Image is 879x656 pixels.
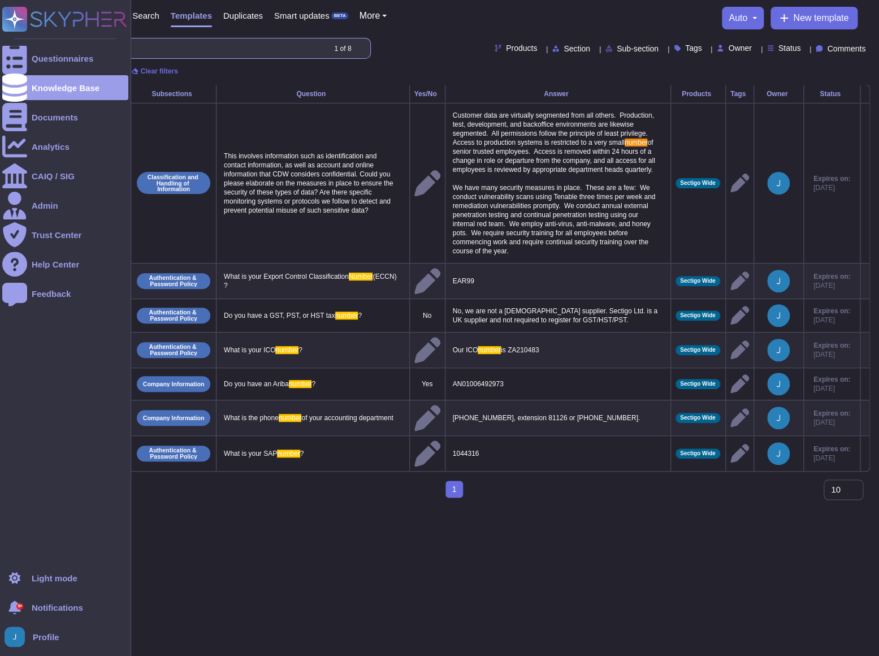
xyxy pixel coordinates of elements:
a: Trust Center [2,222,128,247]
div: Products [676,90,721,97]
span: number [289,380,312,388]
span: Products [506,44,537,52]
span: New template [793,14,848,23]
span: ? [298,346,302,354]
span: ? [358,312,362,320]
a: Help Center [2,252,128,277]
p: Authentication & Password Policy [141,275,206,287]
p: 1044316 [450,446,666,461]
span: Expires on: [813,174,850,183]
span: More [360,11,380,20]
div: Trust Center [32,231,81,239]
span: Sectigo Wide [680,278,716,284]
span: (ECCN) ? [224,273,399,290]
span: [DATE] [813,350,850,359]
span: [DATE] [813,384,850,393]
img: user [767,270,790,292]
span: of senior trusted employees. Access is removed within 24 hours of a change in role or departure f... [453,139,657,255]
span: number [275,346,298,354]
div: CAIQ / SIG [32,172,75,180]
span: Notifications [32,603,83,612]
span: ? [300,450,304,458]
span: number [625,139,648,146]
p: Authentication & Password Policy [141,309,206,321]
div: Owner [759,90,799,97]
span: number [279,414,302,422]
p: Authentication & Password Policy [141,447,206,459]
span: Comments [827,45,865,53]
div: Documents [32,113,78,122]
span: number [277,450,300,458]
span: Profile [33,633,59,641]
div: Status [808,90,855,97]
div: Feedback [32,290,71,298]
p: Company Information [143,415,205,421]
span: Expires on: [813,307,850,316]
span: Owner [728,44,751,52]
span: Sectigo Wide [680,313,716,318]
span: 1 [445,481,464,498]
p: No, we are not a [DEMOGRAPHIC_DATA] supplier. Sectigo Ltd. is a UK supplier and not required to r... [450,304,666,327]
p: This involves information such as identification and contact information, as well as account and ... [221,149,405,218]
a: Admin [2,193,128,218]
button: New template [770,7,858,29]
span: Status [778,44,801,52]
div: Light mode [32,574,77,582]
img: user [767,373,790,395]
span: Section [564,45,590,53]
span: number [335,312,358,320]
span: Do you have an Ariba [224,380,289,388]
p: No [414,311,440,320]
img: user [767,442,790,465]
div: 9+ [16,603,23,610]
span: What is your ICO [224,346,275,354]
div: Tags [730,90,749,97]
p: Company Information [143,381,205,387]
div: 1 of 8 [334,45,351,52]
div: Answer [450,90,666,97]
p: Yes [414,379,440,389]
span: Clear filters [141,68,178,75]
img: user [767,339,790,361]
span: Search [132,11,159,20]
span: Expires on: [813,375,850,384]
span: Sectigo Wide [680,347,716,353]
span: number [478,346,501,354]
span: [DATE] [813,418,850,427]
span: Expires on: [813,444,850,454]
button: auto [729,14,757,23]
img: user [767,172,790,195]
span: Sectigo Wide [680,180,716,186]
div: Yes/No [414,90,440,97]
span: Sub-section [617,45,659,53]
span: Number [349,273,373,280]
span: ? [311,380,315,388]
p: Authentication & Password Policy [141,344,206,356]
span: Expires on: [813,341,850,350]
span: Sectigo Wide [680,415,716,421]
div: BETA [331,12,348,19]
a: Documents [2,105,128,130]
span: Our ICO [453,346,478,354]
a: Feedback [2,281,128,306]
span: What is your Export Control Classification [224,273,349,280]
span: Customer data are virtually segmented from all others. Production, test, development, and backoff... [453,111,656,146]
span: [DATE] [813,454,850,463]
img: user [767,407,790,429]
div: Knowledge Base [32,84,99,92]
span: Expires on: [813,409,850,418]
div: Question [221,90,405,97]
span: Do you have a GST, PST, or HST tax [224,312,335,320]
span: auto [729,14,747,23]
img: user [767,304,790,327]
span: Sectigo Wide [680,381,716,387]
span: [DATE] [813,183,850,192]
span: of your accounting department [301,414,393,422]
span: What is the phone [224,414,279,422]
p: AN01006492973 [450,377,666,391]
button: user [2,624,33,649]
span: What is your SAP [224,450,277,458]
p: [PHONE_NUMBER], extension 81126 or [PHONE_NUMBER]. [450,411,666,425]
a: Knowledge Base [2,75,128,100]
span: Smart updates [274,11,330,20]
